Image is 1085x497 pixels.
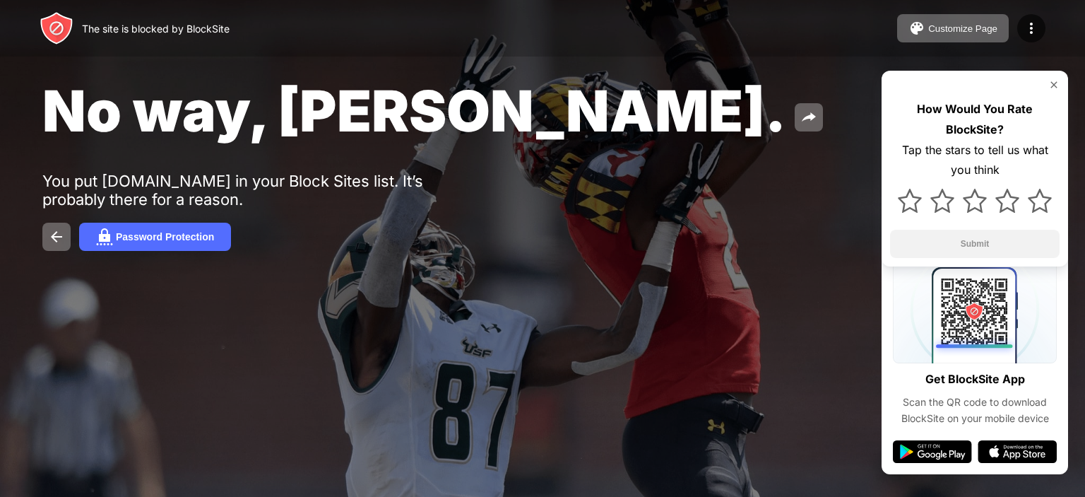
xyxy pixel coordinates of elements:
div: You put [DOMAIN_NAME] in your Block Sites list. It’s probably there for a reason. [42,172,479,209]
img: password.svg [96,228,113,245]
div: Password Protection [116,231,214,242]
img: back.svg [48,228,65,245]
div: Customize Page [928,23,997,34]
img: star.svg [1028,189,1052,213]
button: Password Protection [79,223,231,251]
div: How Would You Rate BlockSite? [890,99,1060,140]
img: star.svg [898,189,922,213]
img: share.svg [800,109,817,126]
div: Scan the QR code to download BlockSite on your mobile device [893,394,1057,426]
img: pallet.svg [908,20,925,37]
img: rate-us-close.svg [1048,79,1060,90]
span: No way, [PERSON_NAME]. [42,76,786,145]
img: star.svg [963,189,987,213]
div: Tap the stars to tell us what you think [890,140,1060,181]
img: menu-icon.svg [1023,20,1040,37]
img: google-play.svg [893,440,972,463]
div: The site is blocked by BlockSite [82,23,230,35]
img: app-store.svg [978,440,1057,463]
button: Customize Page [897,14,1009,42]
img: star.svg [930,189,954,213]
img: header-logo.svg [40,11,73,45]
button: Submit [890,230,1060,258]
div: Get BlockSite App [925,369,1025,390]
img: star.svg [995,189,1019,213]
